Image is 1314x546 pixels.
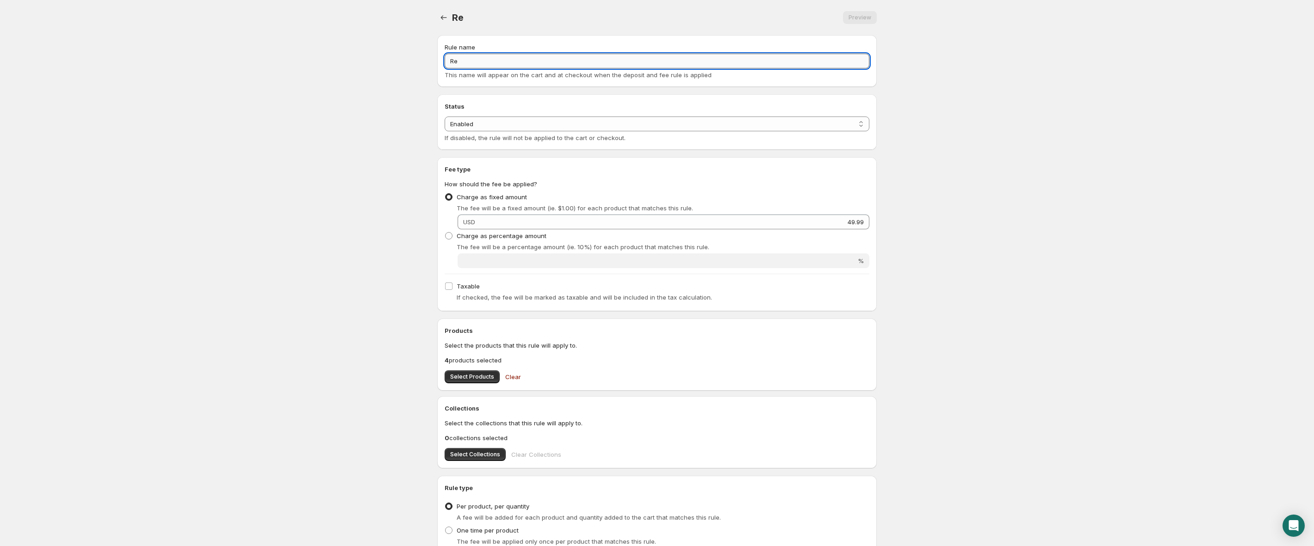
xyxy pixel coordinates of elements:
[457,538,656,545] span: The fee will be applied only once per product that matches this rule.
[457,282,480,290] span: Taxable
[450,373,494,380] span: Select Products
[445,356,869,365] p: products selected
[445,404,869,413] h2: Collections
[437,11,450,24] button: Settings
[445,341,869,350] p: Select the products that this rule will apply to.
[457,193,527,201] span: Charge as fixed amount
[445,43,475,51] span: Rule name
[445,134,626,141] span: If disabled, the rule will not be applied to the cart or checkout.
[445,483,869,492] h2: Rule type
[457,242,869,252] p: The fee will be a percentage amount (ie. 10%) for each product that matches this rule.
[858,257,864,264] span: %
[457,294,712,301] span: If checked, the fee will be marked as taxable and will be included in the tax calculation.
[452,12,464,23] span: Re
[445,418,869,428] p: Select the collections that this rule will apply to.
[457,204,693,212] span: The fee will be a fixed amount (ie. $1.00) for each product that matches this rule.
[445,356,449,364] b: 4
[457,514,721,521] span: A fee will be added for each product and quantity added to the cart that matches this rule.
[457,232,546,239] span: Charge as percentage amount
[463,218,475,226] span: USD
[450,451,500,458] span: Select Collections
[445,71,712,79] span: This name will appear on the cart and at checkout when the deposit and fee rule is applied
[445,448,506,461] button: Select Collections
[1283,515,1305,537] div: Open Intercom Messenger
[445,370,500,383] button: Select Products
[445,434,449,442] b: 0
[445,102,869,111] h2: Status
[505,372,521,381] span: Clear
[445,180,537,188] span: How should the fee be applied?
[445,165,869,174] h2: Fee type
[457,503,529,510] span: Per product, per quantity
[500,368,527,386] button: Clear
[445,433,869,442] p: collections selected
[457,527,519,534] span: One time per product
[445,326,869,335] h2: Products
